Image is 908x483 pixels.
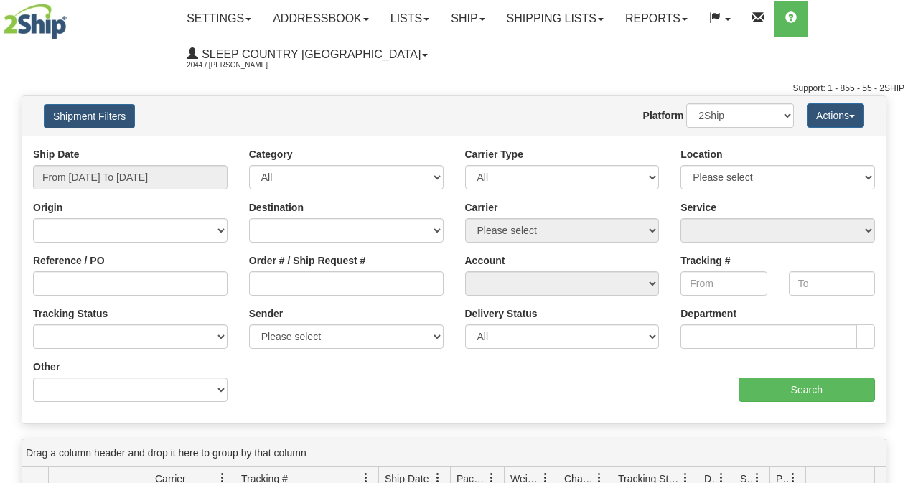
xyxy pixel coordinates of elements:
[875,168,907,314] iframe: chat widget
[614,1,698,37] a: Reports
[249,147,293,161] label: Category
[465,253,505,268] label: Account
[680,271,767,296] input: From
[33,253,105,268] label: Reference / PO
[807,103,864,128] button: Actions
[680,147,722,161] label: Location
[496,1,614,37] a: Shipping lists
[440,1,495,37] a: Ship
[465,306,538,321] label: Delivery Status
[262,1,380,37] a: Addressbook
[33,306,108,321] label: Tracking Status
[680,200,716,215] label: Service
[380,1,440,37] a: Lists
[33,200,62,215] label: Origin
[643,108,684,123] label: Platform
[465,200,498,215] label: Carrier
[680,306,736,321] label: Department
[4,4,67,39] img: logo2044.jpg
[44,104,135,128] button: Shipment Filters
[4,83,904,95] div: Support: 1 - 855 - 55 - 2SHIP
[176,1,262,37] a: Settings
[789,271,875,296] input: To
[249,253,366,268] label: Order # / Ship Request #
[22,439,886,467] div: grid grouping header
[33,360,60,374] label: Other
[249,200,304,215] label: Destination
[680,253,730,268] label: Tracking #
[249,306,283,321] label: Sender
[198,48,421,60] span: Sleep Country [GEOGRAPHIC_DATA]
[176,37,439,72] a: Sleep Country [GEOGRAPHIC_DATA] 2044 / [PERSON_NAME]
[187,58,294,72] span: 2044 / [PERSON_NAME]
[33,147,80,161] label: Ship Date
[465,147,523,161] label: Carrier Type
[739,378,876,402] input: Search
